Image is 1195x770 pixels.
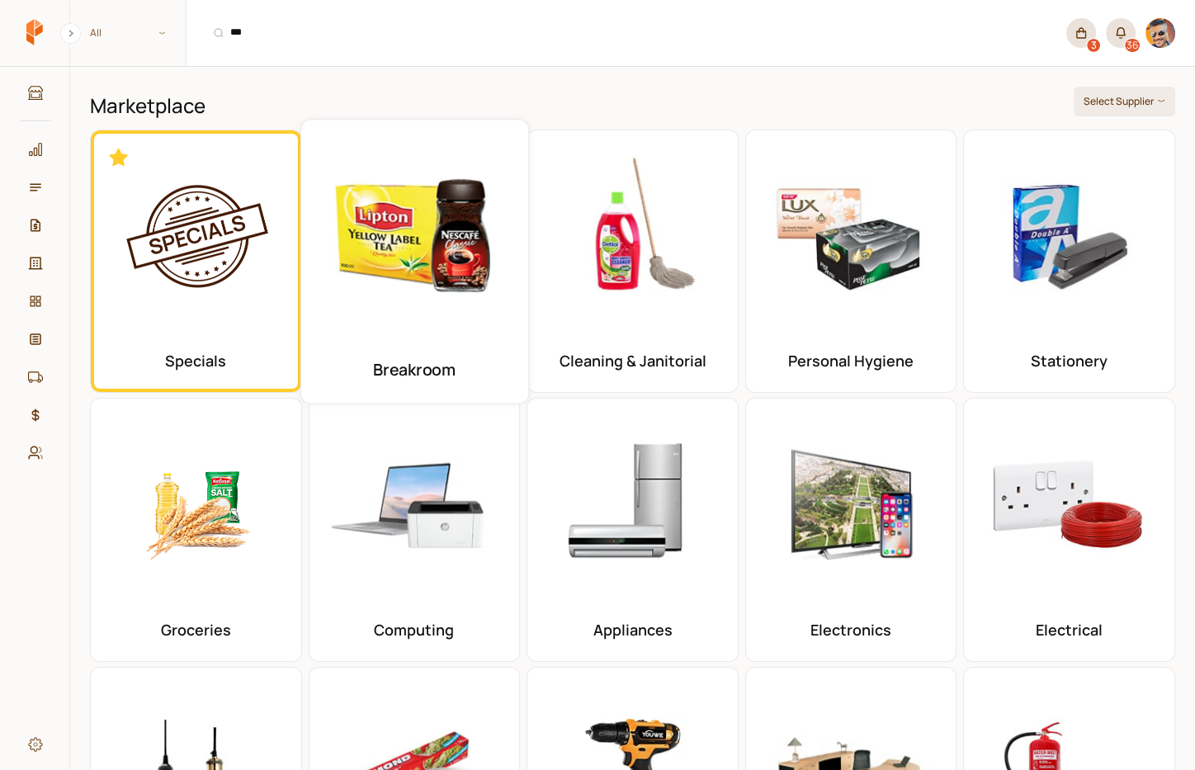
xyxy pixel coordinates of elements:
[963,130,1175,392] a: Stationery
[1087,39,1100,52] div: 3
[1125,39,1140,52] div: 36
[527,609,738,659] h2: Appliances
[963,398,1175,660] a: Electrical
[964,609,1174,659] h2: Electrical
[91,609,301,659] h2: Groceries
[309,130,521,392] a: Breakroom
[90,92,205,120] h1: Marketplace
[91,340,301,390] h2: Specials
[964,340,1174,390] h2: Stationery
[527,398,739,660] a: Appliances
[90,398,302,660] a: Groceries
[746,609,956,659] h2: Electronics
[309,398,521,660] a: Computing
[1074,87,1175,116] button: Select Supplier
[527,340,738,390] h2: Cleaning & Janitorial
[90,25,102,40] span: All
[309,609,520,659] h2: Computing
[745,398,957,660] a: Electronics
[1106,18,1136,48] button: 36
[746,340,956,390] h2: Personal Hygiene
[70,19,186,46] span: All
[1066,18,1096,48] a: 3
[300,347,527,401] h2: Breakroom
[90,130,302,392] a: Specials
[196,12,1056,54] input: Products, Businesses, Users, Suppliers, Orders, and Purchases
[745,130,957,392] a: Personal Hygiene
[527,130,739,392] a: Cleaning & Janitorial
